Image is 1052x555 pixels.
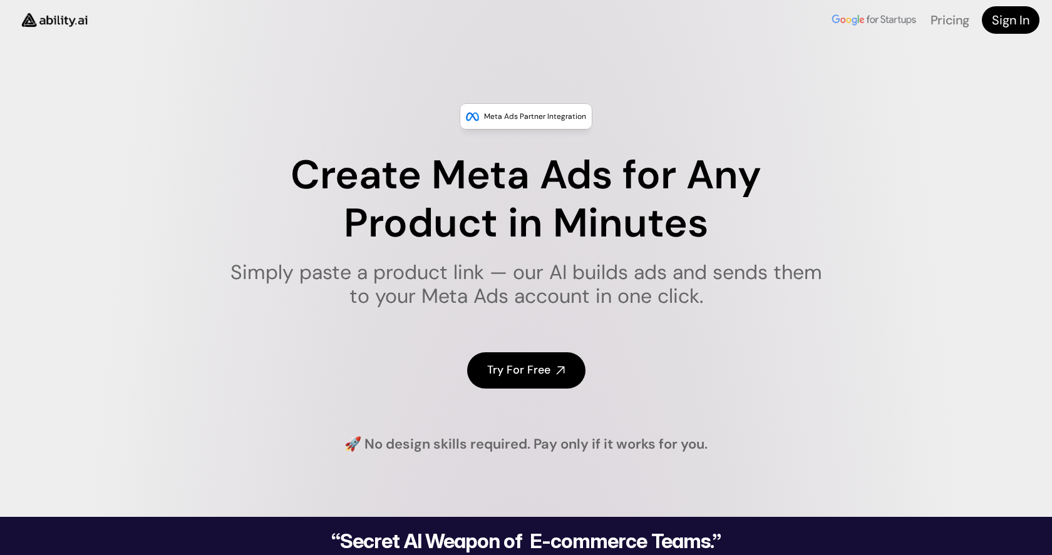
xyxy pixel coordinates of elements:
[931,12,969,28] a: Pricing
[344,435,708,454] h4: 🚀 No design skills required. Pay only if it works for you.
[222,151,830,248] h1: Create Meta Ads for Any Product in Minutes
[484,110,586,123] p: Meta Ads Partner Integration
[992,11,1029,29] h4: Sign In
[487,362,550,378] h4: Try For Free
[222,260,830,308] h1: Simply paste a product link — our AI builds ads and sends them to your Meta Ads account in one cl...
[467,352,585,388] a: Try For Free
[982,6,1039,34] a: Sign In
[299,531,753,551] h2: “Secret AI Weapon of E-commerce Teams.”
